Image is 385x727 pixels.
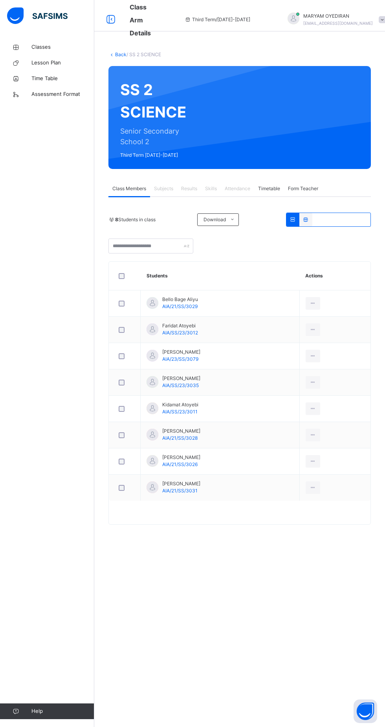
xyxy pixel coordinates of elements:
span: [EMAIL_ADDRESS][DOMAIN_NAME] [303,21,373,26]
span: Bello Bage Aliyu [162,296,198,303]
th: Students [141,262,300,290]
span: [PERSON_NAME] [162,428,200,435]
span: Timetable [258,185,280,192]
span: Skills [205,185,217,192]
th: Actions [299,262,370,290]
span: Assessment Format [31,90,94,98]
a: Back [115,51,126,57]
span: Classes [31,43,94,51]
span: MARYAM OYEDIRAN [303,13,373,20]
span: Lesson Plan [31,59,94,67]
b: 8 [115,217,118,222]
span: AIA/SS/23/3011 [162,409,198,415]
span: [PERSON_NAME] [162,480,200,487]
img: safsims [7,7,68,24]
span: Time Table [31,75,94,83]
span: Results [181,185,197,192]
span: [PERSON_NAME] [162,375,200,382]
span: [PERSON_NAME] [162,454,200,461]
span: AIA/SS/23/3035 [162,382,199,388]
span: AIA/SS/23/3012 [162,330,198,336]
span: Students in class [115,216,156,223]
span: [PERSON_NAME] [162,349,200,356]
span: AIA/21/SS/3026 [162,461,198,467]
span: Attendance [225,185,250,192]
span: AIA/21/SS/3031 [162,488,198,494]
span: Subjects [154,185,173,192]
span: session/term information [184,16,250,23]
span: AIA/21/SS/3029 [162,303,198,309]
span: Class Arm Details [130,3,151,37]
span: AIA/23/SS/3079 [162,356,198,362]
span: Faridat Atoyebi [162,322,198,329]
span: Class Members [112,185,146,192]
span: Help [31,707,94,715]
span: Form Teacher [288,185,318,192]
span: AIA/21/SS/3028 [162,435,198,441]
span: Download [203,216,226,223]
button: Open asap [354,699,377,723]
span: / SS 2 SCIENCE [126,51,161,57]
span: Kidamat Atoyebi [162,401,198,408]
span: Third Term [DATE]-[DATE] [120,152,189,159]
